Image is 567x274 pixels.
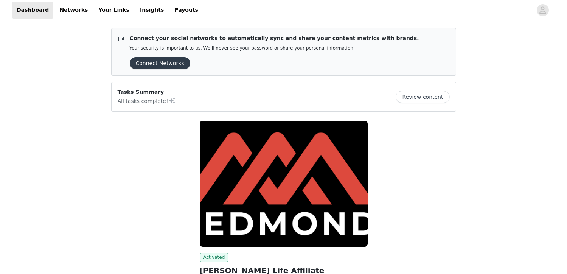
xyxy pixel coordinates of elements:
[130,45,419,51] p: Your security is important to us. We’ll never see your password or share your personal information.
[55,2,92,19] a: Networks
[94,2,134,19] a: Your Links
[170,2,203,19] a: Payouts
[130,34,419,42] p: Connect your social networks to automatically sync and share your content metrics with brands.
[396,91,449,103] button: Review content
[539,4,546,16] div: avatar
[118,88,176,96] p: Tasks Summary
[200,253,229,262] span: Activated
[118,96,176,105] p: All tasks complete!
[12,2,53,19] a: Dashboard
[135,2,168,19] a: Insights
[200,121,368,247] img: Redmond
[130,57,190,69] button: Connect Networks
